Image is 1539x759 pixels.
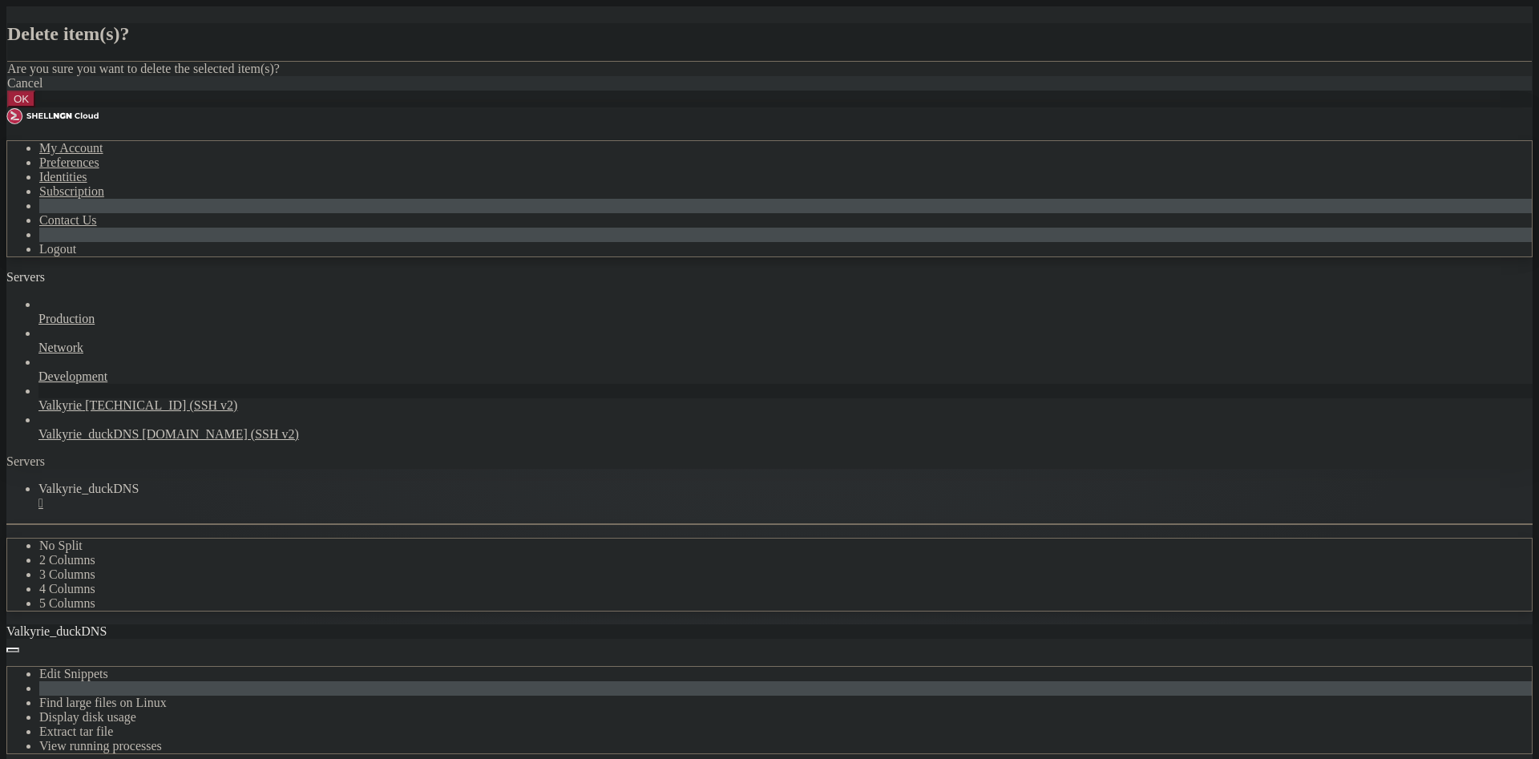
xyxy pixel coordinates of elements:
a: Production [38,312,1533,326]
span: Development [38,369,107,383]
span: Valkyrie_duckDNS [38,482,139,495]
a: Preferences [39,155,99,169]
a: Identities [39,170,87,184]
a: Logout [39,242,76,256]
a: My Account [39,141,103,155]
li: Production [38,297,1533,326]
a: 5 Columns [39,596,95,610]
a: Edit Snippets [39,667,108,680]
button: OK [7,91,35,107]
span: Network [38,341,83,354]
div: (0, 1) [6,20,13,34]
a: Find large files on Linux [39,696,167,709]
a: Extract tar file [39,725,113,738]
a: Valkyrie [TECHNICAL_ID] (SSH v2) [38,398,1533,413]
span: Servers [6,270,45,284]
span: Valkyrie_duckDNS [38,427,139,441]
h2: Delete item(s)? [7,23,1532,45]
li: Network [38,326,1533,355]
span: [TECHNICAL_ID] (SSH v2) [85,398,237,412]
a: Development [38,369,1533,384]
img: Shellngn [6,108,99,124]
li: Development [38,355,1533,384]
a: 2 Columns [39,553,95,567]
li: Valkyrie_duckDNS [DOMAIN_NAME] (SSH v2) [38,413,1533,442]
div: Servers [6,454,1533,469]
a: Subscription [39,184,104,198]
span: Production [38,312,95,325]
div: Cancel [7,76,1532,91]
a: Servers [6,270,109,284]
div: Are you sure you want to delete the selected item(s)? [7,62,1532,76]
a: Valkyrie_duckDNS [DOMAIN_NAME] (SSH v2) [38,427,1533,442]
a: View running processes [39,739,162,753]
a: Network [38,341,1533,355]
a: Valkyrie_duckDNS [38,482,1533,511]
span: [DOMAIN_NAME] (SSH v2) [142,427,299,441]
x-row: Connecting [DOMAIN_NAME]... [6,6,1329,20]
a: No Split [39,539,83,552]
a:  [38,496,1533,511]
a: 4 Columns [39,582,95,595]
span: Valkyrie [38,398,82,412]
li: Valkyrie [TECHNICAL_ID] (SSH v2) [38,384,1533,413]
a: Display disk usage [39,710,136,724]
span: Valkyrie_duckDNS [6,624,107,638]
a: Contact Us [39,213,97,227]
a: 3 Columns [39,567,95,581]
